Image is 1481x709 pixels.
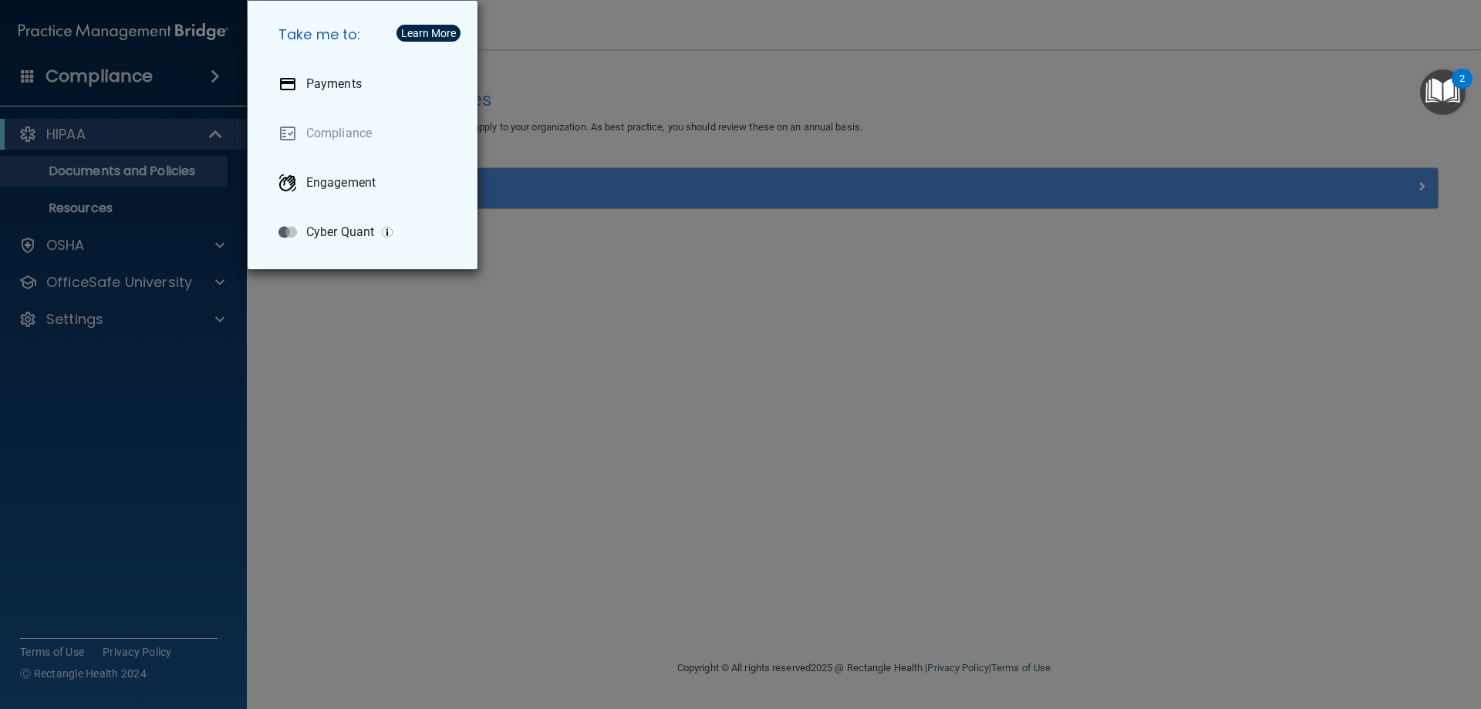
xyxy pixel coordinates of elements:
[306,175,376,191] p: Engagement
[266,161,465,204] a: Engagement
[306,225,374,240] p: Cyber Quant
[1459,79,1465,99] div: 2
[1420,69,1466,115] button: Open Resource Center, 2 new notifications
[266,13,465,56] h5: Take me to:
[266,112,465,155] a: Compliance
[306,76,362,92] p: Payments
[401,28,456,39] div: Learn More
[266,211,465,254] a: Cyber Quant
[266,62,465,106] a: Payments
[396,25,460,42] button: Learn More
